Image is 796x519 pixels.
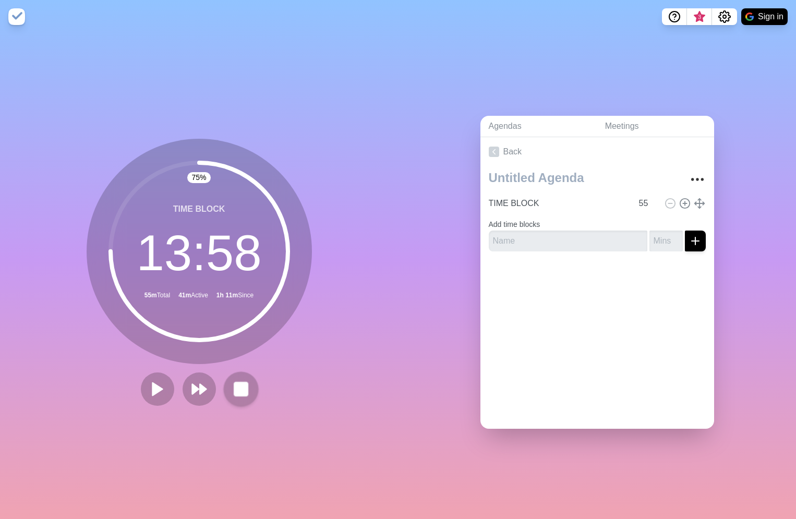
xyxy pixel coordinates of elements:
[695,13,704,21] span: 3
[489,231,647,251] input: Name
[8,8,25,25] img: timeblocks logo
[489,220,540,228] label: Add time blocks
[635,193,660,214] input: Mins
[597,116,714,137] a: Meetings
[687,169,708,190] button: More
[712,8,737,25] button: Settings
[649,231,683,251] input: Mins
[662,8,687,25] button: Help
[687,8,712,25] button: What’s new
[485,193,633,214] input: Name
[745,13,754,21] img: google logo
[480,137,714,166] a: Back
[741,8,788,25] button: Sign in
[480,116,597,137] a: Agendas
